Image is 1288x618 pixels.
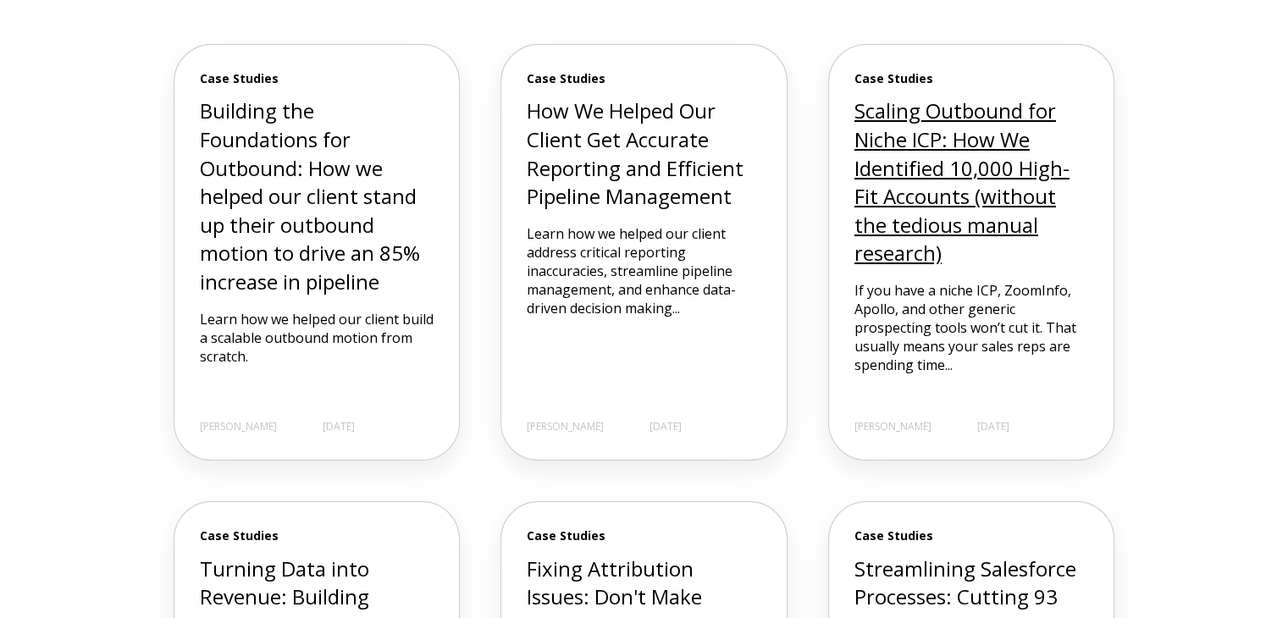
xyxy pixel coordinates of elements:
span: [DATE] [323,420,355,434]
span: Case Studies [854,70,1089,87]
p: Learn how we helped our client address critical reporting inaccuracies, streamline pipeline manag... [527,224,761,317]
p: Learn how we helped our client build a scalable outbound motion from scratch. [200,310,434,366]
span: [PERSON_NAME] [527,420,604,434]
span: Case Studies [200,527,434,544]
p: If you have a niche ICP, ZoomInfo, Apollo, and other generic prospecting tools won’t cut it. That... [854,281,1089,374]
span: Case Studies [200,70,434,87]
a: Building the Foundations for Outbound: How we helped our client stand up their outbound motion to... [200,97,420,295]
a: Scaling Outbound for Niche ICP: How We Identified 10,000 High-Fit Accounts (without the tedious m... [854,97,1070,267]
span: [PERSON_NAME] [854,420,931,434]
span: Case Studies [527,70,761,87]
span: [DATE] [977,420,1009,434]
a: How We Helped Our Client Get Accurate Reporting and Efficient Pipeline Management [527,97,744,210]
span: Case Studies [527,527,761,544]
span: Case Studies [854,527,1089,544]
span: [DATE] [650,420,682,434]
span: [PERSON_NAME] [200,420,277,434]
